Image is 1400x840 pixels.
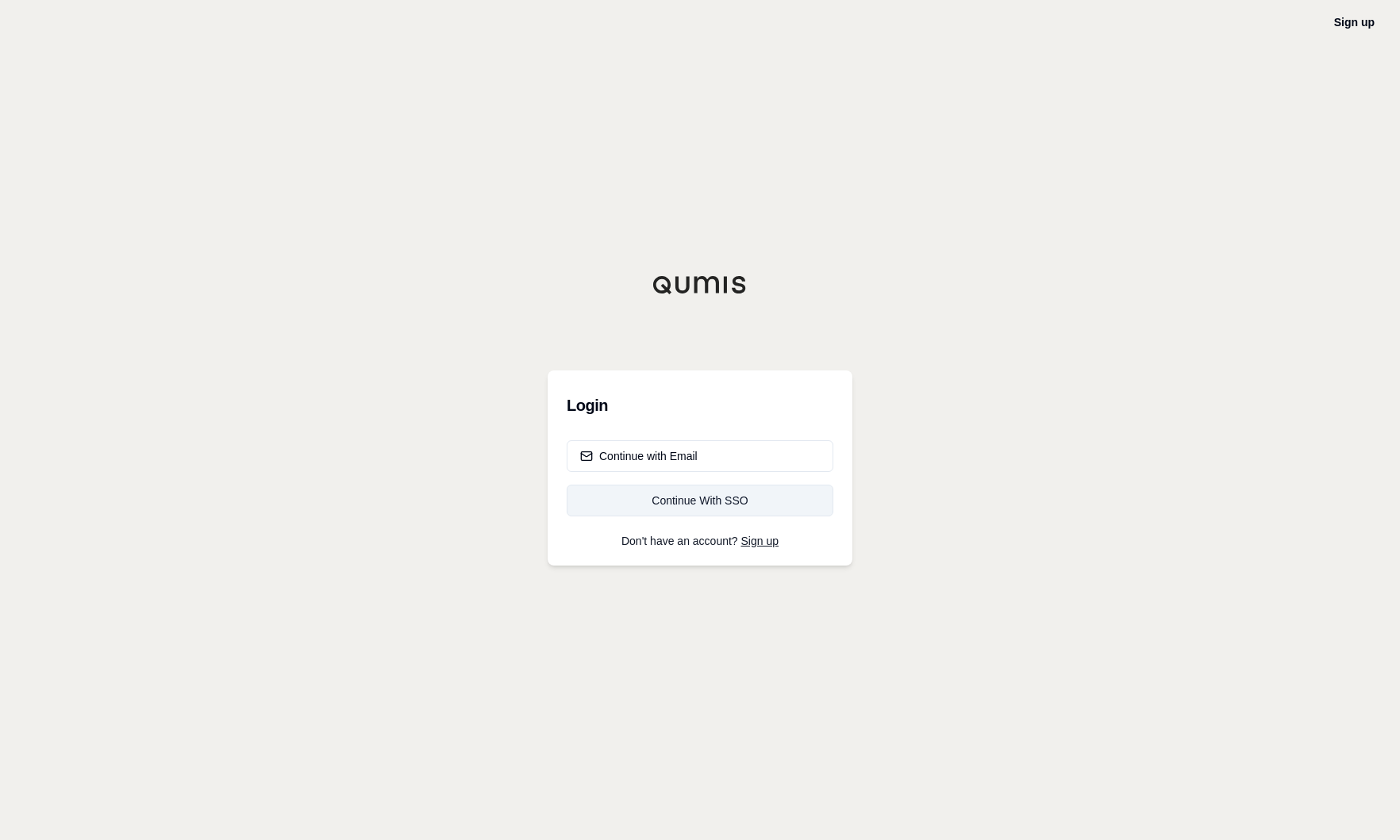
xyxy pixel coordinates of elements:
a: Sign up [1334,16,1375,29]
div: Continue with Email [580,448,698,464]
a: Continue With SSO [567,485,833,516]
a: Sign up [741,535,779,547]
button: Continue with Email [567,440,833,472]
div: Continue With SSO [580,493,820,508]
p: Don't have an account? [567,535,833,547]
h3: Login [567,389,833,421]
img: Qumis [652,275,748,294]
